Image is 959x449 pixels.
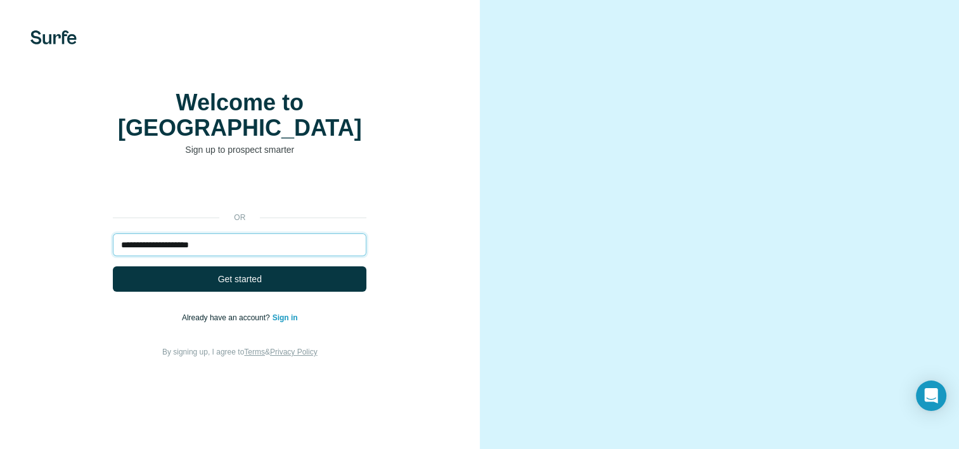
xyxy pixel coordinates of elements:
[113,266,366,292] button: Get started
[113,143,366,156] p: Sign up to prospect smarter
[113,90,366,141] h1: Welcome to [GEOGRAPHIC_DATA]
[244,348,265,356] a: Terms
[219,212,260,223] p: or
[273,313,298,322] a: Sign in
[270,348,318,356] a: Privacy Policy
[162,348,318,356] span: By signing up, I agree to &
[30,30,77,44] img: Surfe's logo
[106,175,373,203] iframe: Sign in with Google Button
[218,273,262,285] span: Get started
[182,313,273,322] span: Already have an account?
[916,381,946,411] div: Open Intercom Messenger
